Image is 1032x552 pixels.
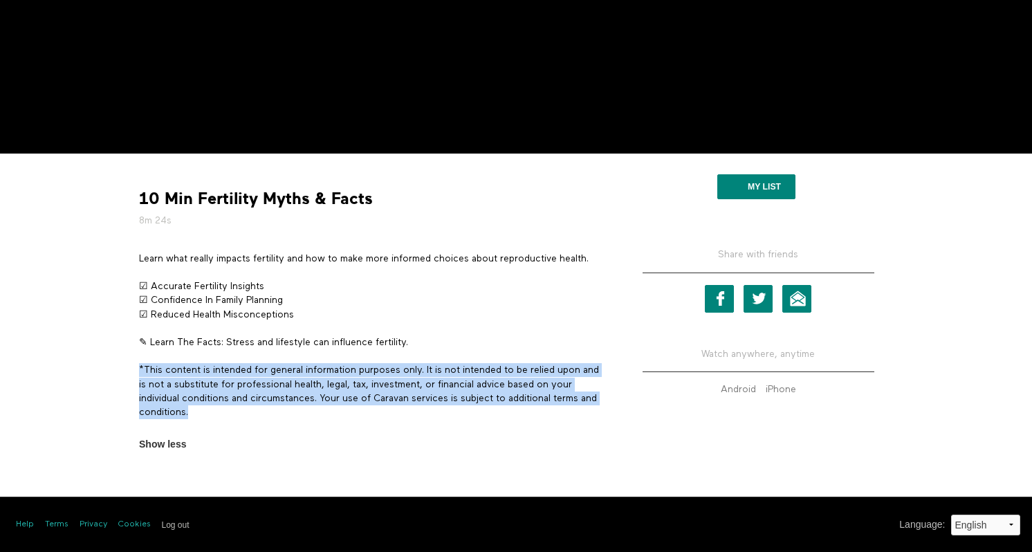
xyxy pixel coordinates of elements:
a: Help [16,519,34,531]
a: Cookies [118,519,151,531]
a: Android [717,385,759,394]
a: Privacy [80,519,107,531]
h5: Share with friends [643,248,874,273]
p: ✎ Learn The Facts: Stress and lifestyle can influence fertility. [139,335,602,349]
span: Show less [139,437,186,452]
p: Learn what really impacts fertility and how to make more informed choices about reproductive health. [139,252,602,266]
label: Language : [899,517,945,532]
strong: Android [721,385,756,394]
a: Terms [45,519,68,531]
button: My list [717,174,795,199]
h5: Watch anywhere, anytime [643,337,874,372]
p: *This content is intended for general information purposes only. It is not intended to be relied ... [139,363,602,419]
input: Log out [162,520,190,530]
a: Email [782,285,811,313]
a: iPhone [762,385,800,394]
a: Twitter [744,285,773,313]
strong: 10 Min Fertility Myths & Facts [139,188,373,210]
strong: iPhone [766,385,796,394]
h5: 8m 24s [139,214,602,228]
p: ☑ Accurate Fertility Insights ☑ Confidence In Family Planning ☑ Reduced Health Misconceptions [139,279,602,322]
a: Facebook [705,285,734,313]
